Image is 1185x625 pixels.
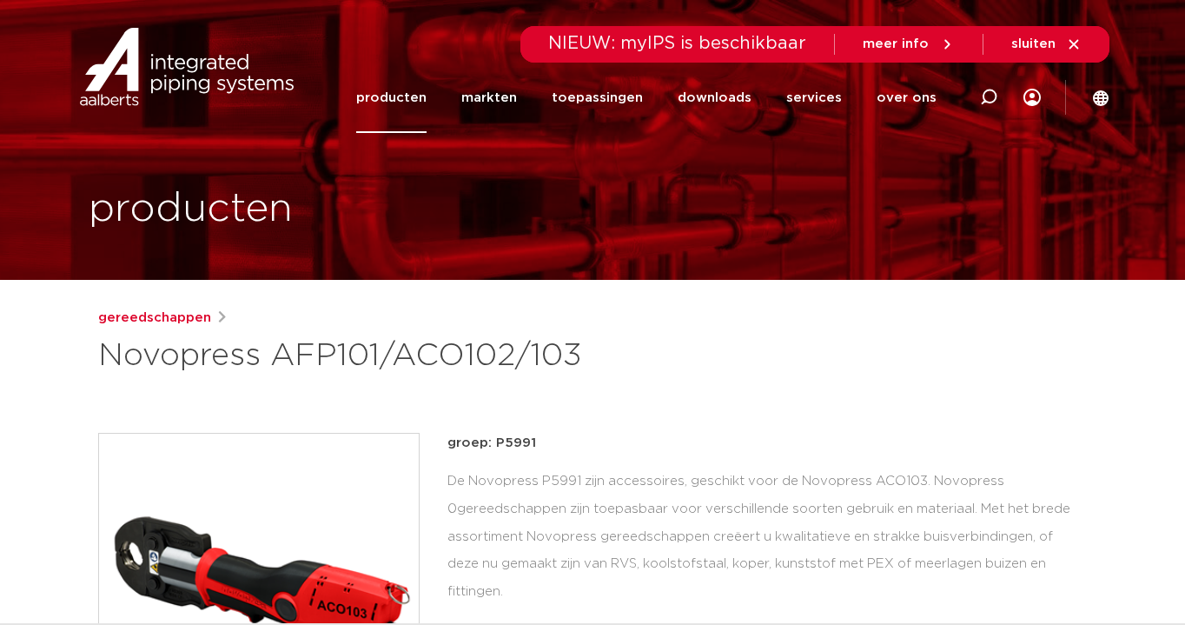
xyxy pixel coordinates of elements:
[548,35,806,52] span: NIEUW: myIPS is beschikbaar
[1011,37,1056,50] span: sluiten
[356,63,427,133] a: producten
[863,37,929,50] span: meer info
[447,433,1087,454] p: groep: P5991
[863,37,955,52] a: meer info
[678,63,751,133] a: downloads
[89,182,293,237] h1: producten
[98,308,211,329] a: gereedschappen
[1023,63,1041,133] div: my IPS
[552,63,643,133] a: toepassingen
[877,63,937,133] a: over ons
[786,63,842,133] a: services
[461,63,517,133] a: markten
[356,63,937,133] nav: Menu
[1011,37,1082,52] a: sluiten
[447,468,1087,606] div: De Novopress P5991 zijn accessoires, geschikt voor de Novopress ACO103. Novopress 0gereedschappen...
[98,336,751,377] h1: Novopress AFP101/ACO102/103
